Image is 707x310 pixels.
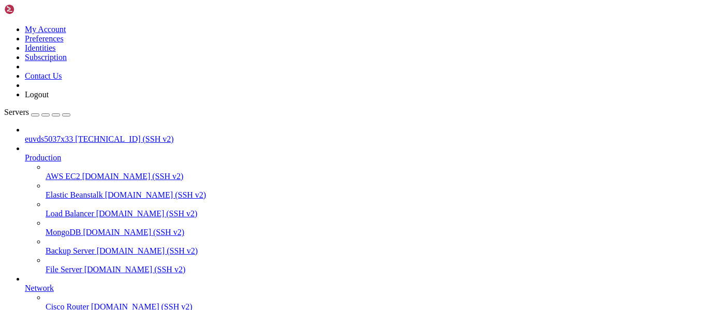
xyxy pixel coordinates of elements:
span: File Server [46,265,82,274]
span: Servers [4,108,29,116]
a: Identities [25,43,56,52]
span: MongoDB [46,228,81,237]
li: File Server [DOMAIN_NAME] (SSH v2) [46,256,703,274]
span: Network [25,284,54,292]
li: Elastic Beanstalk [DOMAIN_NAME] (SSH v2) [46,181,703,200]
a: Subscription [25,53,67,62]
span: Production [25,153,61,162]
span: [TECHNICAL_ID] (SSH v2) [75,135,173,143]
span: Load Balancer [46,209,94,218]
img: Shellngn [4,4,64,14]
a: Network [25,284,703,293]
a: Backup Server [DOMAIN_NAME] (SSH v2) [46,246,703,256]
a: Production [25,153,703,163]
span: Backup Server [46,246,95,255]
span: Elastic Beanstalk [46,190,103,199]
span: euvds5037x33 [25,135,73,143]
a: Elastic Beanstalk [DOMAIN_NAME] (SSH v2) [46,190,703,200]
span: AWS EC2 [46,172,80,181]
span: [DOMAIN_NAME] (SSH v2) [82,172,184,181]
span: [DOMAIN_NAME] (SSH v2) [97,246,198,255]
span: [DOMAIN_NAME] (SSH v2) [84,265,186,274]
a: AWS EC2 [DOMAIN_NAME] (SSH v2) [46,172,703,181]
a: My Account [25,25,66,34]
li: euvds5037x33 [TECHNICAL_ID] (SSH v2) [25,125,703,144]
li: AWS EC2 [DOMAIN_NAME] (SSH v2) [46,163,703,181]
a: File Server [DOMAIN_NAME] (SSH v2) [46,265,703,274]
span: [DOMAIN_NAME] (SSH v2) [83,228,184,237]
li: Load Balancer [DOMAIN_NAME] (SSH v2) [46,200,703,218]
a: Logout [25,90,49,99]
a: Preferences [25,34,64,43]
a: Servers [4,108,70,116]
li: Production [25,144,703,274]
a: Load Balancer [DOMAIN_NAME] (SSH v2) [46,209,703,218]
li: MongoDB [DOMAIN_NAME] (SSH v2) [46,218,703,237]
a: euvds5037x33 [TECHNICAL_ID] (SSH v2) [25,135,703,144]
li: Backup Server [DOMAIN_NAME] (SSH v2) [46,237,703,256]
a: MongoDB [DOMAIN_NAME] (SSH v2) [46,228,703,237]
span: [DOMAIN_NAME] (SSH v2) [96,209,198,218]
a: Contact Us [25,71,62,80]
span: [DOMAIN_NAME] (SSH v2) [105,190,207,199]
